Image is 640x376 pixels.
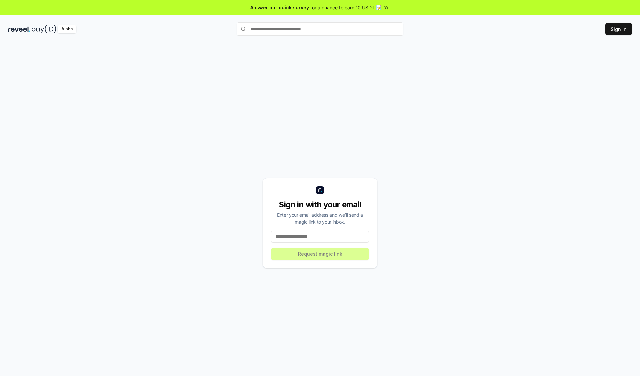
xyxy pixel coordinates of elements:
span: Answer our quick survey [250,4,309,11]
img: reveel_dark [8,25,30,33]
img: logo_small [316,186,324,194]
button: Sign In [605,23,632,35]
div: Sign in with your email [271,199,369,210]
div: Enter your email address and we’ll send a magic link to your inbox. [271,211,369,225]
div: Alpha [58,25,76,33]
span: for a chance to earn 10 USDT 📝 [310,4,382,11]
img: pay_id [32,25,56,33]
